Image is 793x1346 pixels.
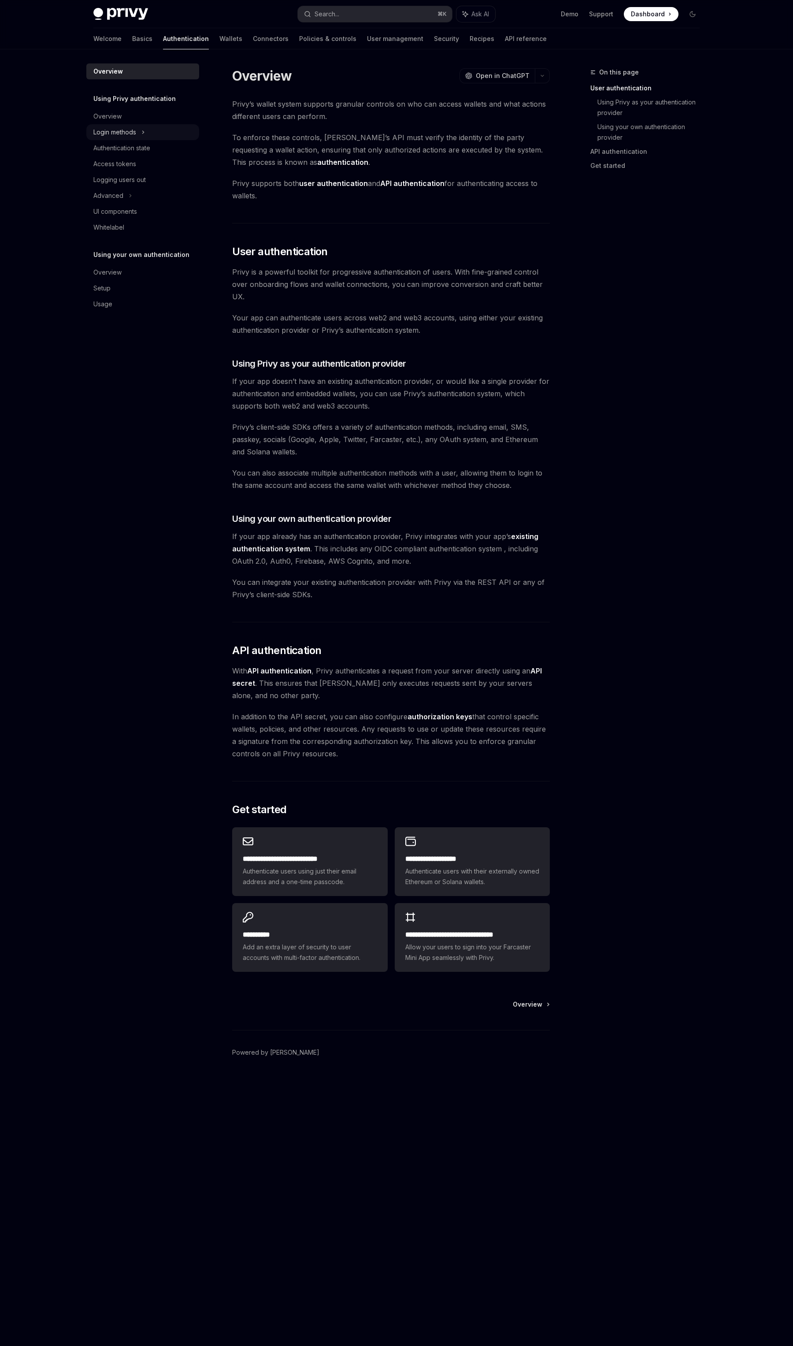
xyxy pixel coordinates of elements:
[219,28,242,49] a: Wallets
[93,8,148,20] img: dark logo
[232,665,550,702] span: With , Privy authenticates a request from your server directly using an . This ensures that [PERS...
[590,145,707,159] a: API authentication
[93,299,112,309] div: Usage
[395,827,550,896] a: **** **** **** ****Authenticate users with their externally owned Ethereum or Solana wallets.
[232,903,387,972] a: **** *****Add an extra layer of security to user accounts with multi-factor authentication.
[590,159,707,173] a: Get started
[93,93,176,104] h5: Using Privy authentication
[232,177,550,202] span: Privy supports both and for authenticating access to wallets.
[232,245,328,259] span: User authentication
[232,513,391,525] span: Using your own authentication provider
[408,712,472,721] strong: authorization keys
[315,9,339,19] div: Search...
[93,111,122,122] div: Overview
[86,219,199,235] a: Whitelabel
[405,866,539,887] span: Authenticate users with their externally owned Ethereum or Solana wallets.
[86,264,199,280] a: Overview
[86,204,199,219] a: UI components
[163,28,209,49] a: Authentication
[93,190,123,201] div: Advanced
[599,67,639,78] span: On this page
[243,942,377,963] span: Add an extra layer of security to user accounts with multi-factor authentication.
[86,63,199,79] a: Overview
[232,266,550,303] span: Privy is a powerful toolkit for progressive authentication of users. With fine-grained control ov...
[132,28,152,49] a: Basics
[232,803,286,817] span: Get started
[624,7,678,21] a: Dashboard
[380,179,445,188] strong: API authentication
[232,375,550,412] span: If your app doesn’t have an existing authentication provider, or would like a single provider for...
[298,6,452,22] button: Search...⌘K
[367,28,423,49] a: User management
[299,28,356,49] a: Policies & controls
[232,530,550,567] span: If your app already has an authentication provider, Privy integrates with your app’s . This inclu...
[505,28,547,49] a: API reference
[589,10,613,19] a: Support
[86,280,199,296] a: Setup
[232,357,406,370] span: Using Privy as your authentication provider
[93,267,122,278] div: Overview
[232,68,292,84] h1: Overview
[597,95,707,120] a: Using Privy as your authentication provider
[459,68,535,83] button: Open in ChatGPT
[247,666,311,675] strong: API authentication
[471,10,489,19] span: Ask AI
[437,11,447,18] span: ⌘ K
[513,1000,549,1009] a: Overview
[434,28,459,49] a: Security
[86,296,199,312] a: Usage
[232,421,550,458] span: Privy’s client-side SDKs offers a variety of authentication methods, including email, SMS, passke...
[232,467,550,491] span: You can also associate multiple authentication methods with a user, allowing them to login to the...
[93,66,123,77] div: Overview
[232,98,550,123] span: Privy’s wallet system supports granular controls on who can access wallets and what actions diffe...
[686,7,700,21] button: Toggle dark mode
[86,156,199,172] a: Access tokens
[93,175,146,185] div: Logging users out
[561,10,578,19] a: Demo
[93,127,136,138] div: Login methods
[456,6,495,22] button: Ask AI
[93,159,136,169] div: Access tokens
[299,179,368,188] strong: user authentication
[93,249,189,260] h5: Using your own authentication
[93,222,124,233] div: Whitelabel
[317,158,368,167] strong: authentication
[631,10,665,19] span: Dashboard
[232,643,321,658] span: API authentication
[232,576,550,601] span: You can integrate your existing authentication provider with Privy via the REST API or any of Pri...
[232,131,550,168] span: To enforce these controls, [PERSON_NAME]’s API must verify the identity of the party requesting a...
[405,942,539,963] span: Allow your users to sign into your Farcaster Mini App seamlessly with Privy.
[86,108,199,124] a: Overview
[476,71,530,80] span: Open in ChatGPT
[243,866,377,887] span: Authenticate users using just their email address and a one-time passcode.
[232,1048,319,1057] a: Powered by [PERSON_NAME]
[93,206,137,217] div: UI components
[93,143,150,153] div: Authentication state
[470,28,494,49] a: Recipes
[93,28,122,49] a: Welcome
[253,28,289,49] a: Connectors
[86,172,199,188] a: Logging users out
[86,140,199,156] a: Authentication state
[232,312,550,336] span: Your app can authenticate users across web2 and web3 accounts, using either your existing authent...
[513,1000,542,1009] span: Overview
[232,710,550,760] span: In addition to the API secret, you can also configure that control specific wallets, policies, an...
[93,283,111,294] div: Setup
[590,81,707,95] a: User authentication
[597,120,707,145] a: Using your own authentication provider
